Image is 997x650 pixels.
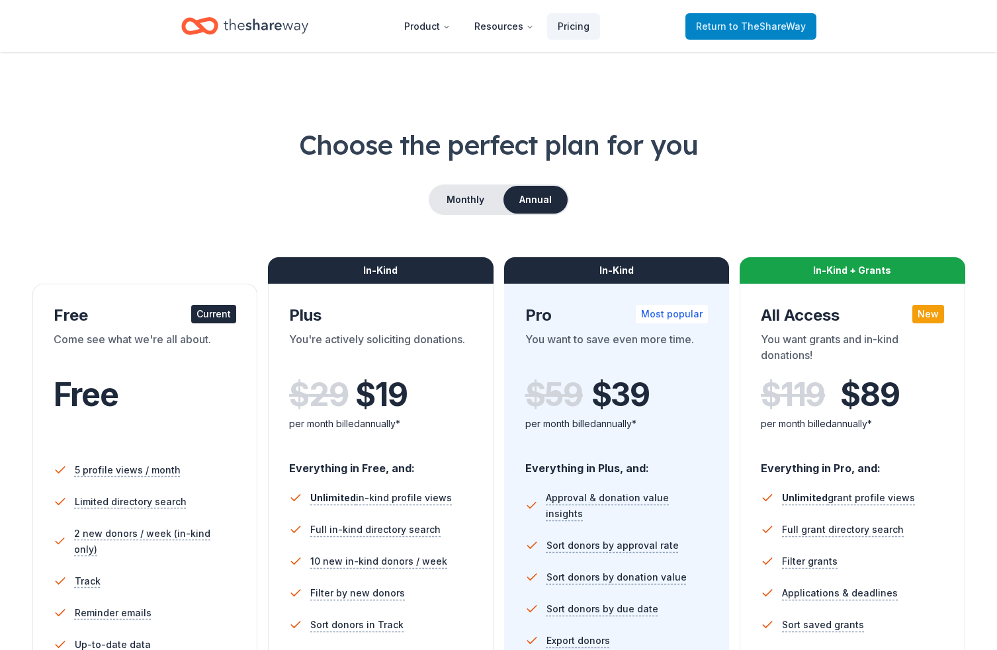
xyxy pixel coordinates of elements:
[525,331,709,368] div: You want to save even more time.
[289,305,472,326] div: Plus
[54,305,237,326] div: Free
[310,492,452,503] span: in-kind profile views
[546,601,658,617] span: Sort donors by due date
[761,416,944,432] div: per month billed annually*
[729,20,806,32] span: to TheShareWay
[394,11,600,42] nav: Main
[310,522,441,538] span: Full in-kind directory search
[696,19,806,34] span: Return
[525,449,709,477] div: Everything in Plus, and:
[782,492,915,503] span: grant profile views
[782,553,838,569] span: Filter grants
[840,376,899,413] span: $ 89
[310,553,447,569] span: 10 new in-kind donors / week
[181,11,308,42] a: Home
[32,126,965,163] h1: Choose the perfect plan for you
[74,526,236,557] span: 2 new donors / week (in-kind only)
[591,376,650,413] span: $ 39
[546,490,708,522] span: Approval & donation value insights
[525,305,709,326] div: Pro
[75,462,181,478] span: 5 profile views / month
[268,257,494,284] div: In-Kind
[75,573,101,589] span: Track
[685,13,816,40] a: Returnto TheShareWay
[912,305,944,323] div: New
[782,585,898,601] span: Applications & deadlines
[54,331,237,368] div: Come see what we're all about.
[761,449,944,477] div: Everything in Pro, and:
[289,449,472,477] div: Everything in Free, and:
[394,13,461,40] button: Product
[355,376,407,413] span: $ 19
[782,522,904,538] span: Full grant directory search
[310,617,404,633] span: Sort donors in Track
[75,605,152,621] span: Reminder emails
[782,617,864,633] span: Sort saved grants
[740,257,965,284] div: In-Kind + Grants
[289,331,472,368] div: You're actively soliciting donations.
[54,375,118,414] span: Free
[546,569,687,585] span: Sort donors by donation value
[761,305,944,326] div: All Access
[525,416,709,432] div: per month billed annually*
[310,585,405,601] span: Filter by new donors
[289,416,472,432] div: per month billed annually*
[75,494,187,510] span: Limited directory search
[310,492,356,503] span: Unlimited
[546,633,610,649] span: Export donors
[761,331,944,368] div: You want grants and in-kind donations!
[782,492,828,503] span: Unlimited
[546,538,679,553] span: Sort donors by approval rate
[430,186,501,214] button: Monthly
[504,257,730,284] div: In-Kind
[547,13,600,40] a: Pricing
[503,186,568,214] button: Annual
[191,305,236,323] div: Current
[636,305,708,323] div: Most popular
[464,13,544,40] button: Resources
